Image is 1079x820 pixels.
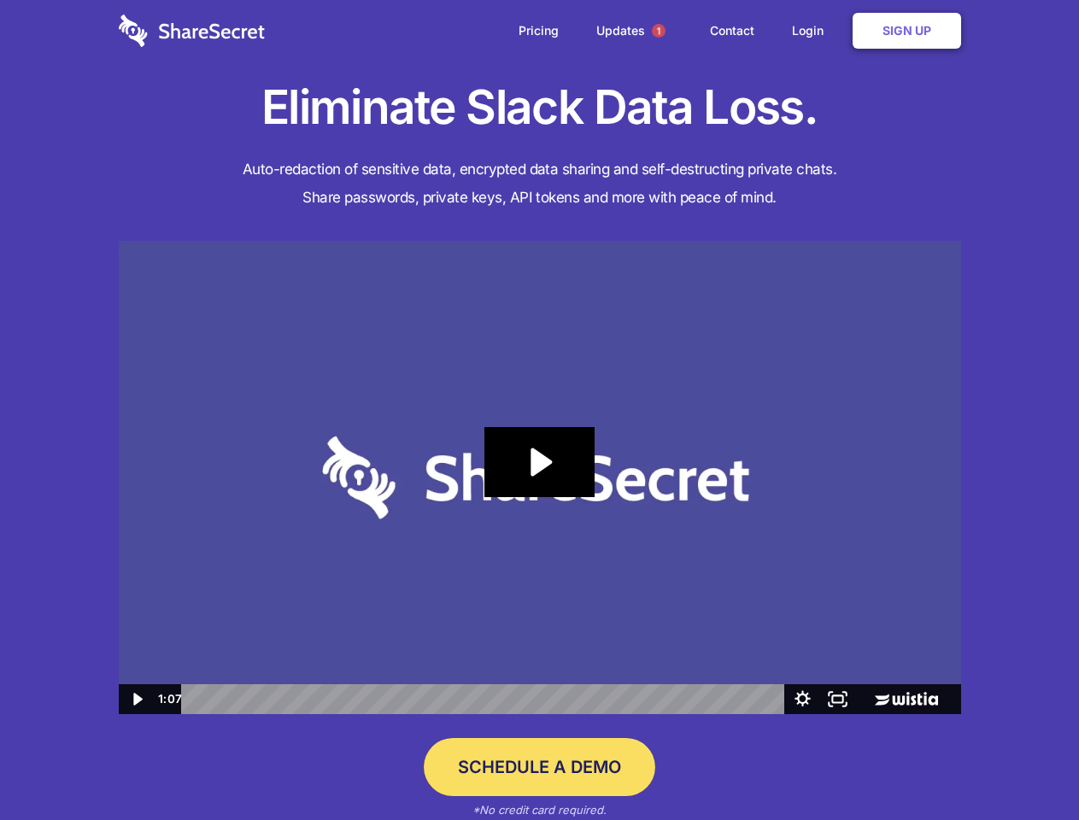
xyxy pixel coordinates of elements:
iframe: Drift Widget Chat Controller [994,735,1058,799]
img: Sharesecret [119,241,961,715]
button: Play Video [119,684,154,714]
h4: Auto-redaction of sensitive data, encrypted data sharing and self-destructing private chats. Shar... [119,155,961,212]
a: Contact [693,4,771,57]
a: Login [775,4,849,57]
h1: Eliminate Slack Data Loss. [119,77,961,138]
a: Pricing [501,4,576,57]
img: logo-wordmark-white-trans-d4663122ce5f474addd5e946df7df03e33cb6a1c49d2221995e7729f52c070b2.svg [119,15,265,47]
